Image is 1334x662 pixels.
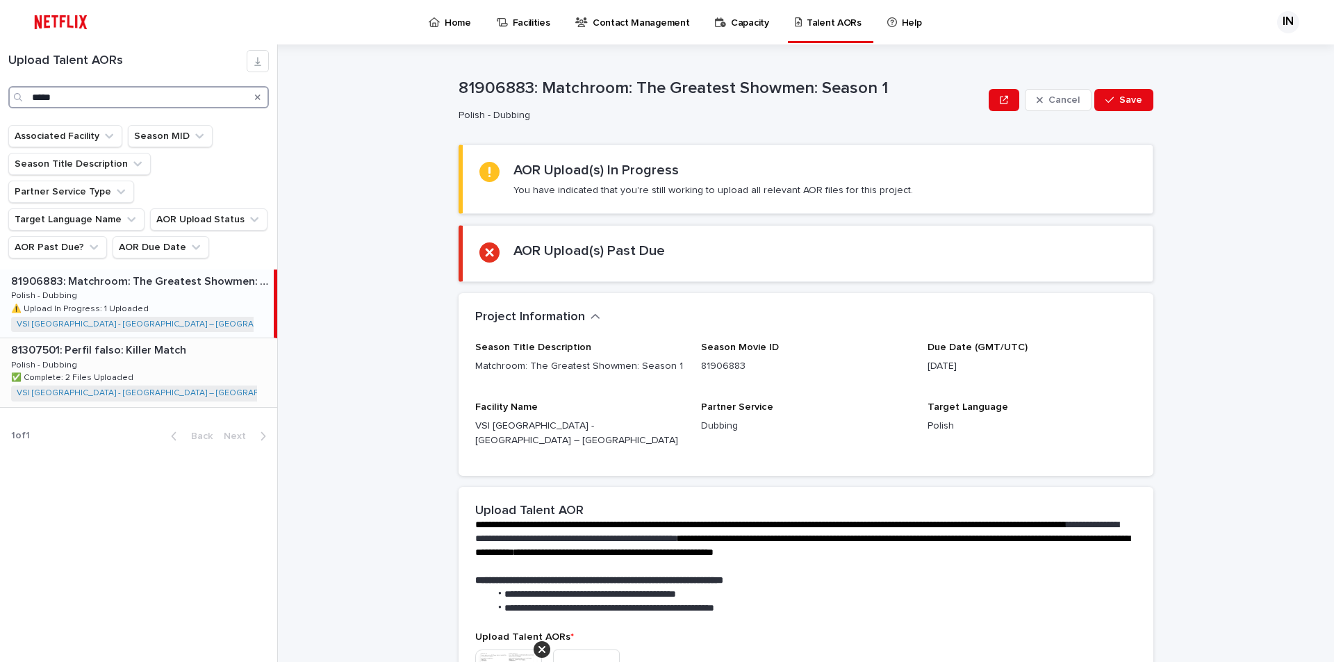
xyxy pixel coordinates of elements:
[701,402,773,412] span: Partner Service
[8,53,247,69] h1: Upload Talent AORs
[11,341,189,357] p: 81307501: Perfil falso: Killer Match
[8,125,122,147] button: Associated Facility
[11,370,136,383] p: ✅ Complete: 2 Files Uploaded
[8,208,145,231] button: Target Language Name
[11,272,271,288] p: 81906883: Matchroom: The Greatest Showmen: Season 1
[475,632,574,642] span: Upload Talent AORs
[475,359,684,374] p: Matchroom: The Greatest Showmen: Season 1
[8,86,269,108] input: Search
[28,8,94,36] img: ifQbXi3ZQGMSEF7WDB7W
[701,342,779,352] span: Season Movie ID
[128,125,213,147] button: Season MID
[1119,95,1142,105] span: Save
[928,342,1028,352] span: Due Date (GMT/UTC)
[160,430,218,442] button: Back
[513,184,913,197] p: You have indicated that you're still working to upload all relevant AOR files for this project.
[928,359,1137,374] p: [DATE]
[459,110,978,122] p: Polish - Dubbing
[928,419,1137,433] p: Polish
[928,402,1008,412] span: Target Language
[150,208,267,231] button: AOR Upload Status
[8,236,107,258] button: AOR Past Due?
[475,310,600,325] button: Project Information
[17,388,300,398] a: VSI [GEOGRAPHIC_DATA] - [GEOGRAPHIC_DATA] – [GEOGRAPHIC_DATA]
[513,242,665,259] h2: AOR Upload(s) Past Due
[218,430,277,442] button: Next
[459,78,983,99] p: 81906883: Matchroom: The Greatest Showmen: Season 1
[475,310,585,325] h2: Project Information
[113,236,209,258] button: AOR Due Date
[8,181,134,203] button: Partner Service Type
[17,320,300,329] a: VSI [GEOGRAPHIC_DATA] - [GEOGRAPHIC_DATA] – [GEOGRAPHIC_DATA]
[183,431,213,441] span: Back
[513,162,679,179] h2: AOR Upload(s) In Progress
[701,419,910,433] p: Dubbing
[11,288,80,301] p: Polish - Dubbing
[475,342,591,352] span: Season Title Description
[701,359,910,374] p: 81906883
[1048,95,1080,105] span: Cancel
[475,504,584,519] h2: Upload Talent AOR
[11,358,80,370] p: Polish - Dubbing
[1277,11,1299,33] div: IN
[1094,89,1153,111] button: Save
[475,419,684,448] p: VSI [GEOGRAPHIC_DATA] - [GEOGRAPHIC_DATA] – [GEOGRAPHIC_DATA]
[8,153,151,175] button: Season Title Description
[11,301,151,314] p: ⚠️ Upload In Progress: 1 Uploaded
[224,431,254,441] span: Next
[475,402,538,412] span: Facility Name
[1025,89,1092,111] button: Cancel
